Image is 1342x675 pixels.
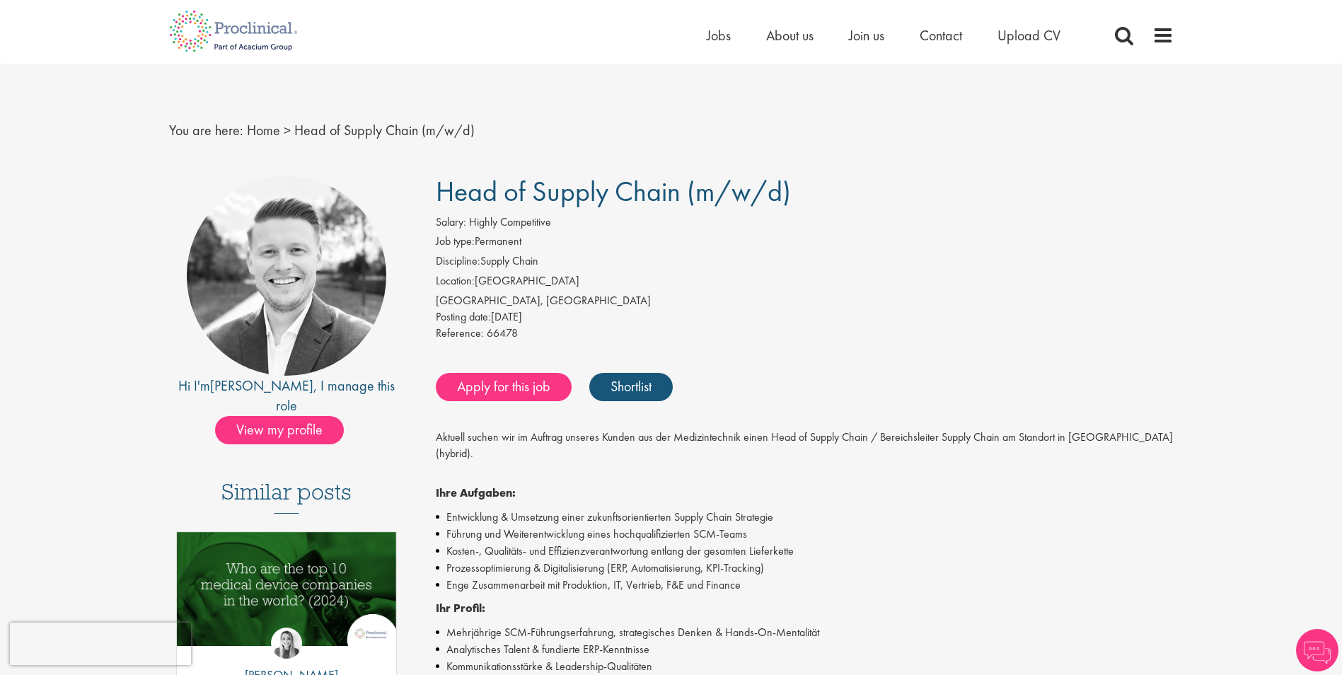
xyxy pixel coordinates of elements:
[1296,629,1338,671] img: Chatbot
[436,485,516,500] strong: Ihre Aufgaben:
[187,176,386,376] img: imeage of recruiter Lukas Eckert
[436,560,1174,577] li: Prozessoptimierung & Digitalisierung (ERP, Automatisierung, KPI-Tracking)
[436,509,1174,526] li: Entwicklung & Umsetzung einer zukunftsorientierten Supply Chain Strategie
[215,416,344,444] span: View my profile
[436,526,1174,543] li: Führung und Weiterentwicklung eines hochqualifizierten SCM-Teams
[436,325,484,342] label: Reference:
[436,253,480,270] label: Discipline:
[215,419,358,437] a: View my profile
[247,121,280,139] a: breadcrumb link
[436,658,1174,675] li: Kommunikationsstärke & Leadership-Qualitäten
[469,214,551,229] span: Highly Competitive
[436,577,1174,594] li: Enge Zusammenarbeit mit Produktion, IT, Vertrieb, F&E und Finance
[436,233,1174,253] li: Permanent
[436,273,475,289] label: Location:
[10,623,191,665] iframe: reCAPTCHA
[436,233,475,250] label: Job type:
[589,373,673,401] a: Shortlist
[177,532,397,657] a: Link to a post
[487,325,518,340] span: 66478
[436,601,485,616] strong: Ihr Profil:
[294,121,475,139] span: Head of Supply Chain (m/w/d)
[436,429,1174,478] p: Aktuell suchen wir im Auftrag unseres Kunden aus der Medizintechnik einen Head of Supply Chain / ...
[436,641,1174,658] li: Analytisches Talent & fundierte ERP-Kenntnisse
[284,121,291,139] span: >
[221,480,352,514] h3: Similar posts
[436,273,1174,293] li: [GEOGRAPHIC_DATA]
[436,214,466,231] label: Salary:
[436,309,491,324] span: Posting date:
[169,376,405,416] div: Hi I'm , I manage this role
[271,628,302,659] img: Hannah Burke
[169,121,243,139] span: You are here:
[436,543,1174,560] li: Kosten-, Qualitäts- und Effizienzverantwortung entlang der gesamten Lieferkette
[210,376,313,395] a: [PERSON_NAME]
[920,26,962,45] a: Contact
[436,173,791,209] span: Head of Supply Chain (m/w/d)
[436,309,1174,325] div: [DATE]
[436,373,572,401] a: Apply for this job
[436,624,1174,641] li: Mehrjährige SCM-Führungserfahrung, strategisches Denken & Hands-On-Mentalität
[997,26,1060,45] a: Upload CV
[849,26,884,45] a: Join us
[707,26,731,45] a: Jobs
[436,293,1174,309] div: [GEOGRAPHIC_DATA], [GEOGRAPHIC_DATA]
[436,253,1174,273] li: Supply Chain
[766,26,814,45] a: About us
[177,532,397,646] img: Top 10 Medical Device Companies 2024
